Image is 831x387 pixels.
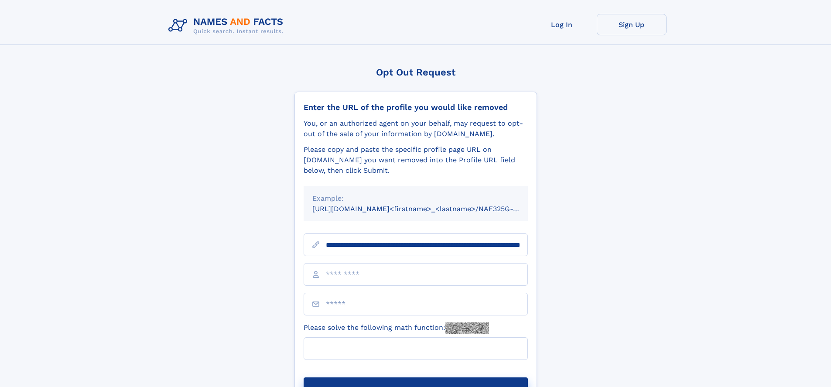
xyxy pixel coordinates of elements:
[597,14,667,35] a: Sign Up
[165,14,291,38] img: Logo Names and Facts
[304,144,528,176] div: Please copy and paste the specific profile page URL on [DOMAIN_NAME] you want removed into the Pr...
[304,322,489,334] label: Please solve the following math function:
[294,67,537,78] div: Opt Out Request
[527,14,597,35] a: Log In
[304,103,528,112] div: Enter the URL of the profile you would like removed
[312,193,519,204] div: Example:
[304,118,528,139] div: You, or an authorized agent on your behalf, may request to opt-out of the sale of your informatio...
[312,205,544,213] small: [URL][DOMAIN_NAME]<firstname>_<lastname>/NAF325G-xxxxxxxx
